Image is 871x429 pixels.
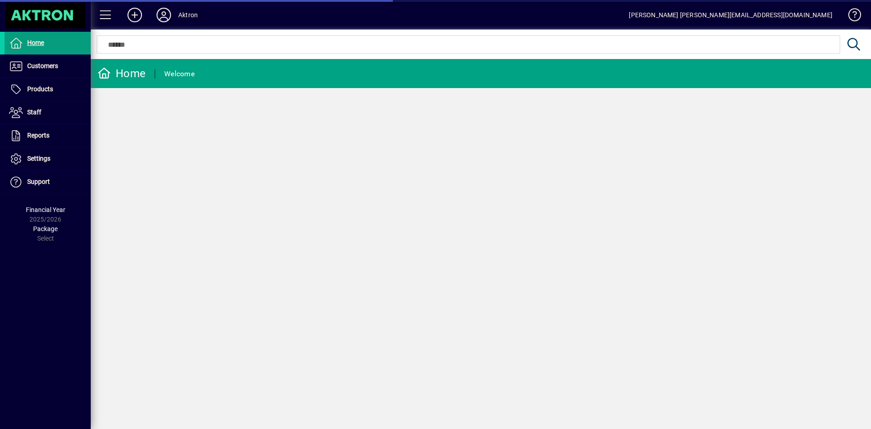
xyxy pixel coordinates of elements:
a: Customers [5,55,91,78]
button: Add [120,7,149,23]
div: Home [98,66,146,81]
span: Customers [27,62,58,69]
div: Welcome [164,67,195,81]
a: Reports [5,124,91,147]
a: Knowledge Base [842,2,860,31]
div: [PERSON_NAME] [PERSON_NAME][EMAIL_ADDRESS][DOMAIN_NAME] [629,8,832,22]
span: Settings [27,155,50,162]
span: Staff [27,108,41,116]
button: Profile [149,7,178,23]
span: Reports [27,132,49,139]
span: Products [27,85,53,93]
a: Support [5,171,91,193]
a: Settings [5,148,91,170]
span: Home [27,39,44,46]
a: Staff [5,101,91,124]
span: Financial Year [26,206,65,213]
span: Package [33,225,58,232]
a: Products [5,78,91,101]
div: Aktron [178,8,198,22]
span: Support [27,178,50,185]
